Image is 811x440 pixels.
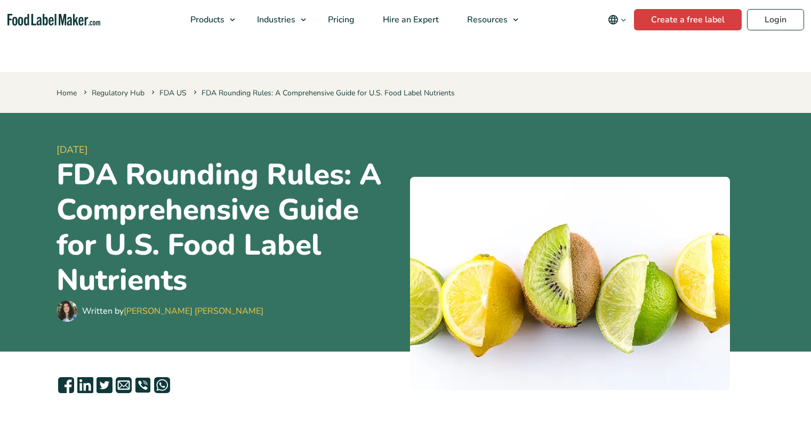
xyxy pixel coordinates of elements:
[191,88,455,98] span: FDA Rounding Rules: A Comprehensive Guide for U.S. Food Label Nutrients
[380,14,440,26] span: Hire an Expert
[187,14,226,26] span: Products
[57,143,402,157] span: [DATE]
[464,14,509,26] span: Resources
[57,300,78,322] img: Maria Abi Hanna - Food Label Maker
[254,14,296,26] span: Industries
[57,157,402,298] h1: FDA Rounding Rules: A Comprehensive Guide for U.S. Food Label Nutrients
[747,9,804,30] a: Login
[57,88,77,98] a: Home
[600,9,634,30] button: Change language
[325,14,356,26] span: Pricing
[92,88,144,98] a: Regulatory Hub
[7,14,100,26] a: Food Label Maker homepage
[159,88,187,98] a: FDA US
[634,9,742,30] a: Create a free label
[82,305,263,317] div: Written by
[124,305,263,317] a: [PERSON_NAME] [PERSON_NAME]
